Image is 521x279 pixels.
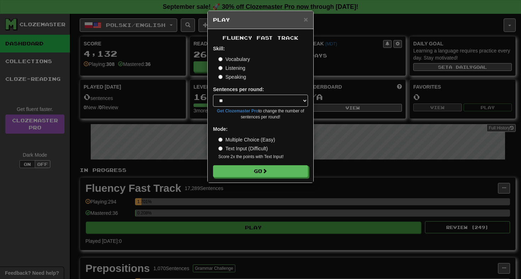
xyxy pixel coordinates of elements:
small: to change the number of sentences per round! [213,108,308,120]
small: Score 2x the points with Text Input ! [218,154,308,160]
label: Listening [218,65,245,72]
strong: Skill: [213,46,225,51]
label: Multiple Choice (Easy) [218,136,275,143]
input: Text Input (Difficult) [218,146,223,151]
input: Vocabulary [218,57,223,61]
label: Text Input (Difficult) [218,145,268,152]
span: × [304,15,308,23]
button: Close [304,16,308,23]
h5: Play [213,16,308,23]
label: Speaking [218,73,246,80]
button: Go [213,165,308,177]
label: Sentences per round: [213,86,264,93]
input: Multiple Choice (Easy) [218,138,223,142]
input: Listening [218,66,223,70]
strong: Mode: [213,126,228,132]
span: Fluency Fast Track [223,35,298,41]
a: Get Clozemaster Pro [217,108,258,113]
label: Vocabulary [218,56,250,63]
input: Speaking [218,75,223,79]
